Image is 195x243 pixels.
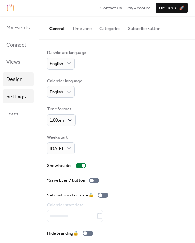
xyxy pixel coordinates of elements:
div: Calendar language [47,78,82,84]
a: Settings [3,89,34,103]
span: Design [6,74,23,85]
span: 1:00pm [50,116,64,125]
span: English [50,88,63,96]
span: Settings [6,92,26,102]
div: Show header [47,162,72,169]
span: Form [6,109,18,119]
button: Subscribe Button [124,16,164,38]
a: Design [3,72,34,86]
a: My Account [127,5,150,11]
button: Time zone [68,16,96,38]
button: General [45,16,68,39]
a: Connect [3,38,34,52]
span: Views [6,57,20,67]
span: English [50,60,63,68]
span: [DATE] [50,144,63,153]
span: My Events [6,23,30,33]
a: Contact Us [100,5,122,11]
div: "Save Event" button [47,177,85,183]
a: Views [3,55,34,69]
button: Upgrade🚀 [156,3,188,13]
button: Categories [96,16,124,38]
img: logo [7,4,14,11]
div: Week start [47,134,73,141]
div: Dashboard language [47,49,86,56]
a: Form [3,107,34,121]
span: Upgrade 🚀 [159,5,185,11]
span: Connect [6,40,26,50]
a: My Events [3,20,34,34]
div: Time format [47,106,74,112]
